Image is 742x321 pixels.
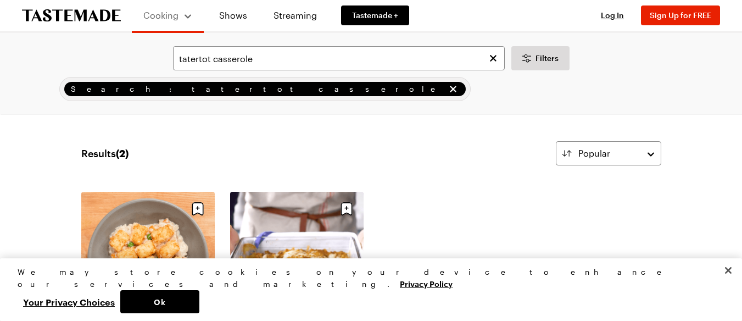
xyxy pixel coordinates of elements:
a: To Tastemade Home Page [22,9,121,22]
div: Privacy [18,266,715,313]
span: Cooking [143,10,178,20]
a: Tastemade + [341,5,409,25]
a: More information about your privacy, opens in a new tab [400,278,453,289]
span: Results [81,146,129,161]
button: Save recipe [336,198,357,219]
button: Your Privacy Choices [18,290,120,313]
button: remove Search: tatertot casserole [447,83,459,95]
button: Clear search [487,52,499,64]
span: ( 2 ) [116,147,129,159]
button: Sign Up for FREE [641,5,720,25]
span: Log In [601,10,624,20]
span: Filters [535,53,559,64]
span: Sign Up for FREE [650,10,711,20]
button: Cooking [143,4,193,26]
button: Ok [120,290,199,313]
span: Tastemade + [352,10,398,21]
button: Desktop filters [511,46,570,70]
button: Log In [590,10,634,21]
button: Popular [556,141,661,165]
span: Search: tatertot casserole [71,83,445,95]
span: Popular [578,147,610,160]
button: Close [716,258,740,283]
button: Save recipe [187,198,208,219]
div: We may store cookies on your device to enhance our services and marketing. [18,266,715,290]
